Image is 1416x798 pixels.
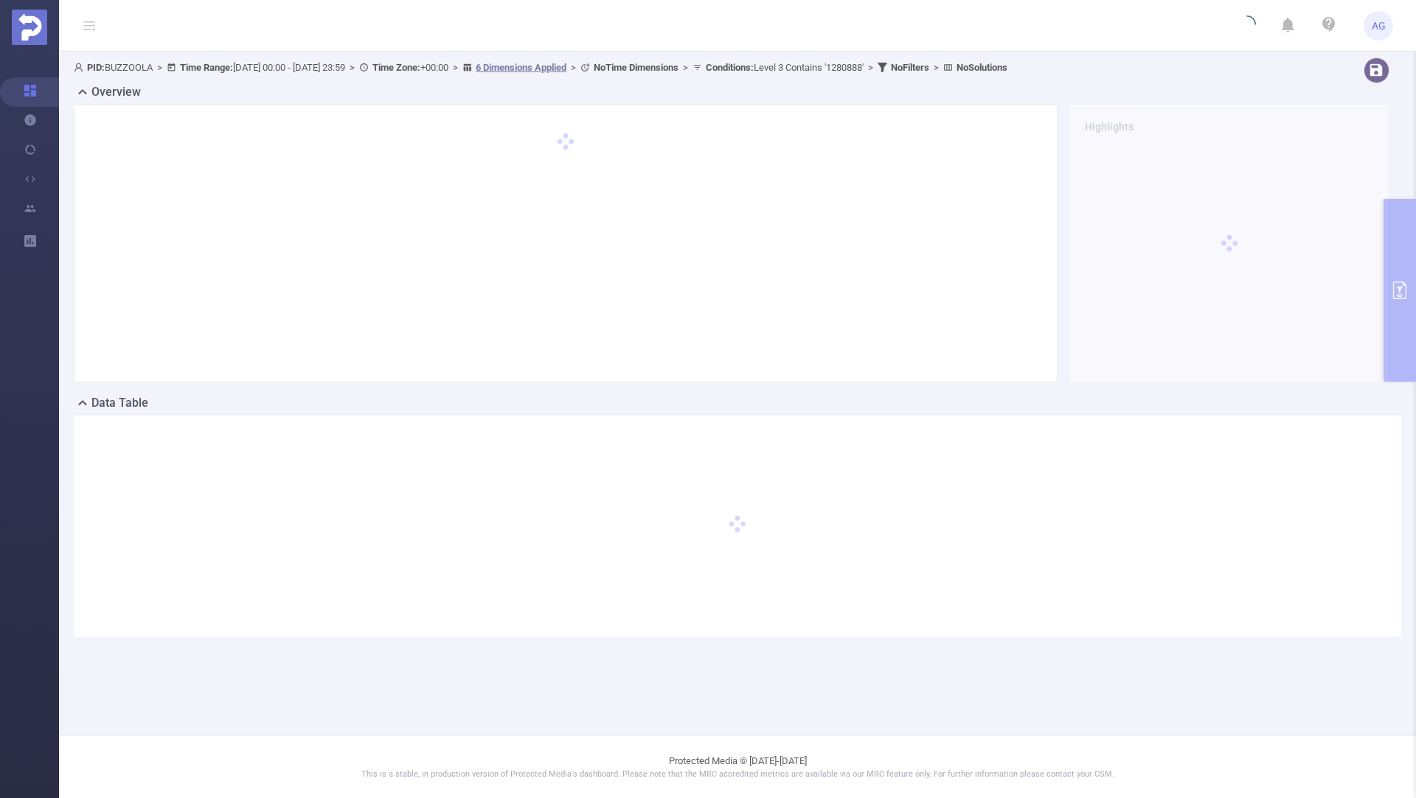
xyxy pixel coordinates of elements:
[678,62,693,73] span: >
[706,62,754,73] b: Conditions :
[1238,15,1256,36] i: icon: loading
[957,62,1007,73] b: No Solutions
[91,394,148,412] h2: Data Table
[566,62,580,73] span: >
[180,62,233,73] b: Time Range:
[706,62,864,73] span: Level 3 Contains '1280888'
[1372,11,1386,41] span: AG
[96,769,1379,781] p: This is a stable, in production version of Protected Media's dashboard. Please note that the MRC ...
[87,62,105,73] b: PID:
[153,62,167,73] span: >
[372,62,420,73] b: Time Zone:
[59,735,1416,798] footer: Protected Media © [DATE]-[DATE]
[74,62,1007,73] span: BUZZOOLA [DATE] 00:00 - [DATE] 23:59 +00:00
[91,83,141,101] h2: Overview
[929,62,943,73] span: >
[594,62,678,73] b: No Time Dimensions
[345,62,359,73] span: >
[12,10,47,45] img: Protected Media
[476,62,566,73] u: 6 Dimensions Applied
[448,62,462,73] span: >
[74,63,87,72] i: icon: user
[891,62,929,73] b: No Filters
[864,62,878,73] span: >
